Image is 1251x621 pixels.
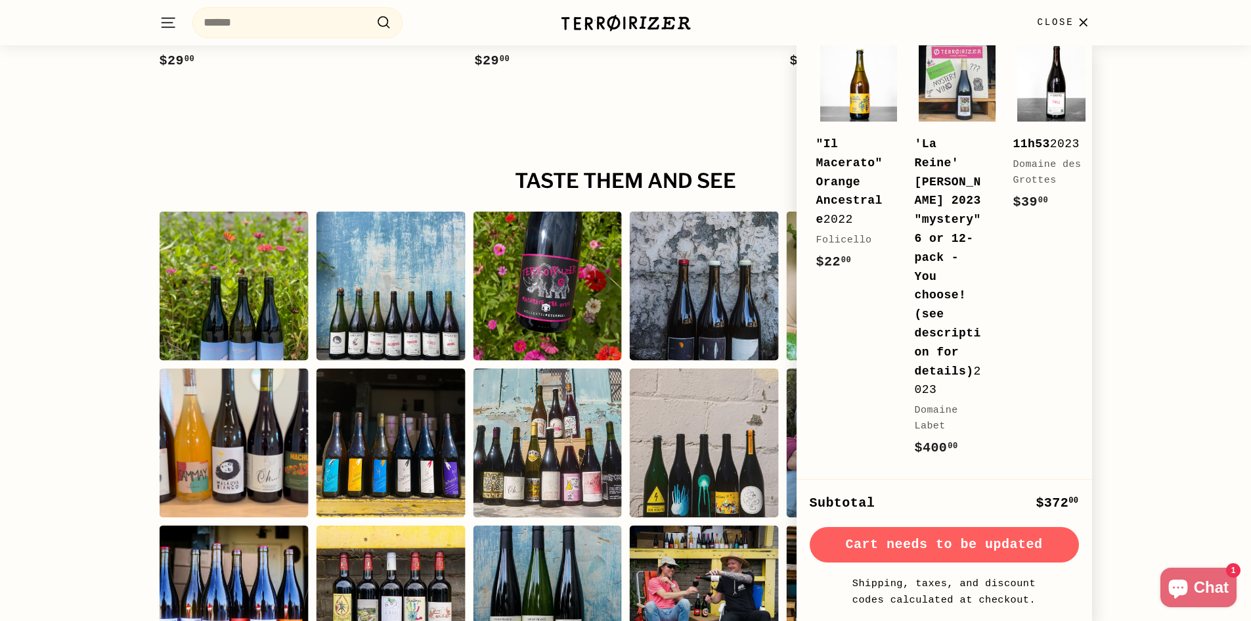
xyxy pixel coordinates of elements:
[316,212,465,361] div: Instagram post opens in a popup
[473,212,622,361] div: Instagram post opens in a popup
[159,369,308,518] div: Instagram post opens in a popup
[849,576,1040,608] small: Shipping, taxes, and discount codes calculated at checkout.
[816,135,889,229] div: 2022
[789,53,825,68] span: $29
[160,170,1092,193] h2: Taste them and see
[1029,3,1099,42] button: Close
[159,212,308,361] div: Instagram post opens in a popup
[1038,196,1048,205] sup: 00
[629,369,778,518] div: Instagram post opens in a popup
[786,369,935,518] div: Instagram post opens in a popup
[915,440,958,455] span: $400
[185,55,194,64] sup: 00
[1013,195,1049,210] span: $39
[915,137,981,378] b: 'La Reine' [PERSON_NAME] 2023 "mystery" 6 or 12-pack - You choose! (see description for details)
[816,254,852,269] span: $22
[316,369,465,518] div: Instagram post opens in a popup
[1037,15,1074,30] span: Close
[1013,135,1086,154] div: 2023
[1013,137,1050,150] b: 11h53
[160,53,195,68] span: $29
[1156,568,1240,610] inbox-online-store-chat: Shopify online store chat
[1013,41,1099,226] a: 11h532023Domaine des Grottes
[786,212,935,361] div: Instagram post opens in a popup
[816,41,902,286] a: "Il Macerato" Orange Ancestrale2022Folicello
[816,233,889,248] div: Folicello
[1068,496,1078,505] sup: 00
[1036,493,1078,514] div: $372
[816,137,883,226] b: "Il Macerato" Orange Ancestrale
[841,256,851,265] sup: 00
[473,369,622,518] div: Instagram post opens in a popup
[474,53,510,68] span: $29
[629,212,778,361] div: Instagram post opens in a popup
[948,442,957,451] sup: 00
[810,527,1079,563] button: Cart needs to be updated
[915,41,1000,472] a: 'La Reine' [PERSON_NAME] 2023 "mystery" 6 or 12-pack - You choose! (see description for details)2...
[915,403,987,434] div: Domaine Labet
[915,135,987,400] div: 2023
[500,55,510,64] sup: 00
[810,493,875,514] div: Subtotal
[1013,157,1086,189] div: Domaine des Grottes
